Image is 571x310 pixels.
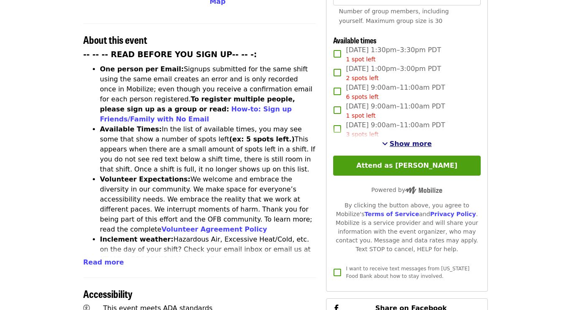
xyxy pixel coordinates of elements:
button: Read more [83,257,124,267]
li: We welcome and embrace the diversity in our community. We make space for everyone’s accessibility... [100,174,316,234]
strong: To register multiple people, please sign up as a group or read: [100,95,295,113]
span: Number of group members, including yourself. Maximum group size is 30 [339,8,449,24]
strong: -- -- -- READ BEFORE YOU SIGN UP-- -- -: [83,50,257,59]
span: 1 spot left [346,112,376,119]
span: About this event [83,32,147,47]
img: Powered by Mobilize [405,187,442,194]
span: 2 spots left [346,75,379,81]
strong: One person per Email: [100,65,184,73]
strong: (ex: 5 spots left.) [229,135,294,143]
strong: Available Times: [100,125,162,133]
a: Volunteer Agreement Policy [161,225,267,233]
li: Signups submitted for the same shift using the same email creates an error and is only recorded o... [100,64,316,124]
span: [DATE] 9:00am–11:00am PDT [346,101,445,120]
a: How-to: Sign up Friends/Family with No Email [100,105,292,123]
span: [DATE] 9:00am–11:00am PDT [346,120,445,139]
span: Read more [83,258,124,266]
li: In the list of available times, you may see some that show a number of spots left This appears wh... [100,124,316,174]
button: Attend as [PERSON_NAME] [333,156,481,176]
div: By clicking the button above, you agree to Mobilize's and . Mobilize is a service provider and wi... [333,201,481,254]
span: 3 spots left [346,131,379,138]
strong: Volunteer Expectations: [100,175,191,183]
a: Privacy Policy [430,211,476,217]
span: 1 spot left [346,56,376,63]
span: [DATE] 1:30pm–3:30pm PDT [346,45,441,64]
a: Terms of Service [365,211,419,217]
strong: Inclement weather: [100,235,173,243]
span: Available times [333,35,377,45]
span: Powered by [371,187,442,193]
span: 6 spots left [346,93,379,100]
span: I want to receive text messages from [US_STATE] Food Bank about how to stay involved. [346,266,469,279]
li: Hazardous Air, Excessive Heat/Cold, etc. on the day of your shift? Check your email inbox or emai... [100,234,316,285]
span: Show more [390,140,432,148]
span: [DATE] 1:00pm–3:00pm PDT [346,64,441,83]
span: [DATE] 9:00am–11:00am PDT [346,83,445,101]
button: See more timeslots [382,139,432,149]
span: Accessibility [83,286,133,301]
